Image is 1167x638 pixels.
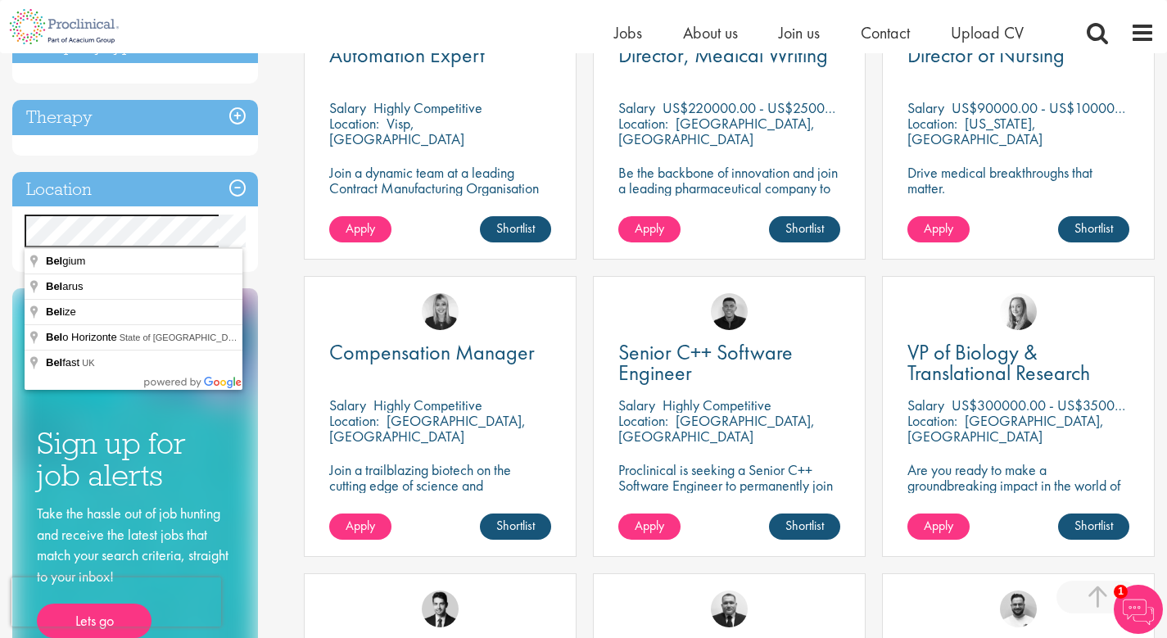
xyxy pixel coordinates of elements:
[907,396,944,414] span: Salary
[683,22,738,43] a: About us
[329,514,391,540] a: Apply
[907,411,957,430] span: Location:
[480,514,551,540] a: Shortlist
[46,280,86,292] span: arus
[924,517,953,534] span: Apply
[779,22,820,43] a: Join us
[82,358,94,368] span: UK
[907,98,944,117] span: Salary
[422,590,459,627] img: Thomas Wenig
[1058,216,1129,242] a: Shortlist
[907,114,1043,148] p: [US_STATE], [GEOGRAPHIC_DATA]
[1000,293,1037,330] img: Sofia Amark
[907,114,957,133] span: Location:
[618,338,793,387] span: Senior C++ Software Engineer
[329,342,551,363] a: Compensation Manager
[711,590,748,627] img: Jakub Hanas
[12,100,258,135] h3: Therapy
[663,396,771,414] p: Highly Competitive
[618,514,681,540] a: Apply
[769,514,840,540] a: Shortlist
[329,114,464,148] p: Visp, [GEOGRAPHIC_DATA]
[618,98,655,117] span: Salary
[329,396,366,414] span: Salary
[618,462,840,524] p: Proclinical is seeking a Senior C++ Software Engineer to permanently join their dynamic team in [...
[907,514,970,540] a: Apply
[951,22,1024,43] a: Upload CV
[373,98,482,117] p: Highly Competitive
[480,216,551,242] a: Shortlist
[907,165,1129,196] p: Drive medical breakthroughs that matter.
[37,428,233,491] h3: Sign up for job alerts
[711,293,748,330] img: Christian Andersen
[907,41,1065,69] span: Director of Nursing
[329,411,526,446] p: [GEOGRAPHIC_DATA], [GEOGRAPHIC_DATA]
[46,255,62,267] span: Bel
[329,98,366,117] span: Salary
[12,172,258,207] h3: Location
[46,255,88,267] span: gium
[329,411,379,430] span: Location:
[907,411,1104,446] p: [GEOGRAPHIC_DATA], [GEOGRAPHIC_DATA]
[46,356,82,369] span: fast
[329,462,551,509] p: Join a trailblazing biotech on the cutting edge of science and technology.
[373,396,482,414] p: Highly Competitive
[635,517,664,534] span: Apply
[618,342,840,383] a: Senior C++ Software Engineer
[614,22,642,43] a: Jobs
[618,165,840,227] p: Be the backbone of innovation and join a leading pharmaceutical company to help keep life-changin...
[329,165,551,242] p: Join a dynamic team at a leading Contract Manufacturing Organisation (CMO) and contribute to grou...
[861,22,910,43] a: Contact
[635,219,664,237] span: Apply
[329,45,551,66] a: Automation Expert
[11,577,221,627] iframe: reCAPTCHA
[769,216,840,242] a: Shortlist
[907,462,1129,540] p: Are you ready to make a groundbreaking impact in the world of biotechnology? Join a growing compa...
[663,98,923,117] p: US$220000.00 - US$250000.00 per annum
[907,216,970,242] a: Apply
[1058,514,1129,540] a: Shortlist
[422,293,459,330] img: Janelle Jones
[618,114,668,133] span: Location:
[46,331,120,343] span: o Horizonte
[346,219,375,237] span: Apply
[618,396,655,414] span: Salary
[618,45,840,66] a: Director, Medical Writing
[618,411,815,446] p: [GEOGRAPHIC_DATA], [GEOGRAPHIC_DATA]
[618,411,668,430] span: Location:
[907,342,1129,383] a: VP of Biology & Translational Research
[329,338,535,366] span: Compensation Manager
[46,305,79,318] span: ize
[618,41,828,69] span: Director, Medical Writing
[120,333,346,342] span: State of [GEOGRAPHIC_DATA], [GEOGRAPHIC_DATA]
[618,216,681,242] a: Apply
[329,41,485,69] span: Automation Expert
[618,114,815,148] p: [GEOGRAPHIC_DATA], [GEOGRAPHIC_DATA]
[1000,590,1037,627] img: Emile De Beer
[1114,585,1128,599] span: 1
[46,356,62,369] span: Bel
[329,114,379,133] span: Location:
[1114,585,1163,634] img: Chatbot
[907,338,1090,387] span: VP of Biology & Translational Research
[346,517,375,534] span: Apply
[907,45,1129,66] a: Director of Nursing
[46,305,62,318] span: Bel
[329,216,391,242] a: Apply
[37,503,233,638] div: Take the hassle out of job hunting and receive the latest jobs that match your search criteria, s...
[46,331,62,343] span: Bel
[46,280,62,292] span: Bel
[924,219,953,237] span: Apply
